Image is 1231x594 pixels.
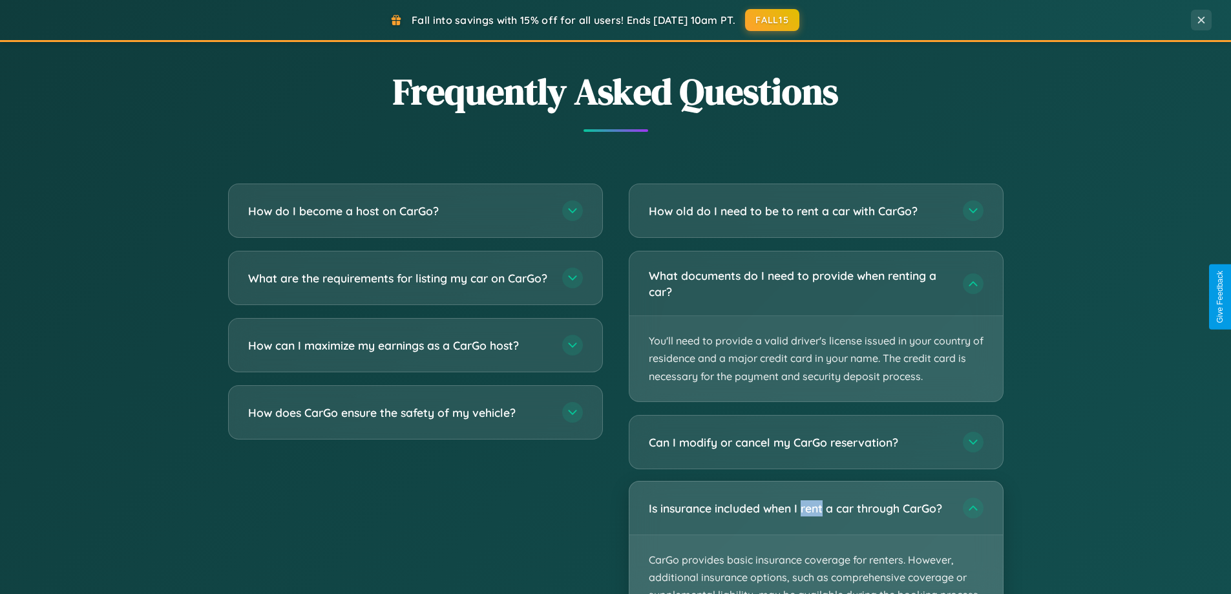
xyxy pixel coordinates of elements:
[745,9,799,31] button: FALL15
[649,203,950,219] h3: How old do I need to be to rent a car with CarGo?
[248,270,549,286] h3: What are the requirements for listing my car on CarGo?
[248,203,549,219] h3: How do I become a host on CarGo?
[1215,271,1225,323] div: Give Feedback
[248,405,549,421] h3: How does CarGo ensure the safety of my vehicle?
[412,14,735,27] span: Fall into savings with 15% off for all users! Ends [DATE] 10am PT.
[228,67,1004,116] h2: Frequently Asked Questions
[649,434,950,451] h3: Can I modify or cancel my CarGo reservation?
[649,268,950,299] h3: What documents do I need to provide when renting a car?
[629,316,1003,401] p: You'll need to provide a valid driver's license issued in your country of residence and a major c...
[248,337,549,354] h3: How can I maximize my earnings as a CarGo host?
[649,500,950,516] h3: Is insurance included when I rent a car through CarGo?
